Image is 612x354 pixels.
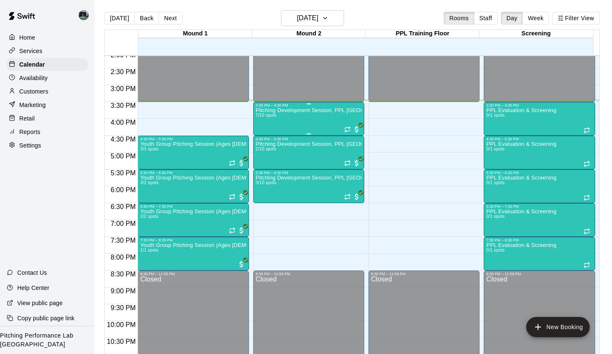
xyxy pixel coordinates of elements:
div: 3:30 PM – 4:30 PM: PPL Evaluation & Screening [484,102,595,136]
div: 4:30 PM – 5:30 PM [486,137,592,141]
button: add [526,317,590,337]
a: Retail [7,112,88,125]
span: 8:00 PM [109,254,138,261]
p: Services [19,47,42,55]
div: Mound 1 [138,30,252,38]
span: 6:00 PM [109,186,138,193]
div: 6:30 PM – 7:30 PM: Youth Group Pitching Session (Ages 12 and Under) [138,203,249,237]
span: 9:30 PM [109,304,138,311]
h6: [DATE] [297,12,318,24]
button: Next [159,12,182,24]
p: Marketing [19,101,46,109]
span: Recurring event [583,262,590,268]
p: Copy public page link [17,314,74,322]
span: 7/10 spots filled [256,113,276,118]
a: Customers [7,85,88,98]
span: 3:00 PM [109,85,138,92]
span: All customers have paid [352,125,361,134]
span: 5:30 PM [109,169,138,177]
span: Recurring event [583,127,590,134]
div: 4:30 PM – 5:30 PM: PPL Evaluation & Screening [484,136,595,169]
a: Reports [7,126,88,138]
p: Retail [19,114,35,123]
button: [DATE] [104,12,135,24]
button: Rooms [444,12,474,24]
div: 8:30 PM – 11:59 PM [256,272,362,276]
div: 6:30 PM – 7:30 PM [486,204,592,209]
span: 3:30 PM [109,102,138,109]
div: 5:30 PM – 6:30 PM: Youth Group Pitching Session (Ages 12 and Under) [138,169,249,203]
span: 7:00 PM [109,220,138,227]
span: All customers have paid [237,159,246,167]
p: Calendar [19,60,45,69]
div: PPL Training Floor [366,30,479,38]
span: All customers have paid [237,193,246,201]
div: Mound 2 [252,30,366,38]
div: 3:30 PM – 4:30 PM [256,103,362,107]
span: 7:30 PM [109,237,138,244]
div: 3:30 PM – 4:30 PM [486,103,592,107]
a: Marketing [7,99,88,111]
span: 2:30 PM [109,68,138,75]
div: Screening [480,30,593,38]
span: Recurring event [344,193,351,200]
div: 4:30 PM – 5:30 PM: Youth Group Pitching Session (Ages 12 and Under) [138,136,249,169]
span: 3/10 spots filled [256,180,276,185]
p: View public page [17,299,63,307]
span: Recurring event [229,193,236,200]
p: Settings [19,141,41,150]
span: 2/10 spots filled [256,147,276,151]
div: 4:30 PM – 5:30 PM: Pitching Development Session, PPL Louisville (Ages 13+) [253,136,364,169]
p: Contact Us [17,268,47,277]
p: Availability [19,74,48,82]
div: 5:30 PM – 6:30 PM: Pitching Development Session, PPL Louisville (Ages 13+) [253,169,364,203]
div: 7:30 PM – 8:30 PM [486,238,592,242]
span: All customers have paid [352,193,361,201]
div: 5:30 PM – 6:30 PM [140,171,246,175]
div: 4:30 PM – 5:30 PM [256,137,362,141]
span: All customers have paid [352,159,361,167]
div: 8:30 PM – 11:59 PM [486,272,592,276]
span: 4:00 PM [109,119,138,126]
a: Services [7,45,88,57]
span: 0/1 spots filled [486,214,505,219]
span: Recurring event [583,228,590,235]
img: Kevin Greene [79,10,89,20]
button: Back [134,12,159,24]
span: 9:00 PM [109,287,138,295]
button: [DATE] [281,10,344,26]
span: Recurring event [229,227,236,234]
span: Recurring event [583,194,590,201]
button: Day [501,12,523,24]
div: Kevin Greene [77,7,95,24]
span: 1/1 spots filled [140,248,159,252]
a: Settings [7,139,88,152]
p: Customers [19,87,48,96]
span: 2/2 spots filled [140,214,159,219]
div: 3:30 PM – 4:30 PM: Pitching Development Session, PPL Louisville (Ages 13+) [253,102,364,136]
div: 8:30 PM – 11:59 PM [140,272,246,276]
a: Home [7,31,88,44]
div: 5:30 PM – 6:30 PM: PPL Evaluation & Screening [484,169,595,203]
span: 0/1 spots filled [486,248,505,252]
span: 0/1 spots filled [486,180,505,185]
span: 8:30 PM [109,271,138,278]
div: 7:30 PM – 8:30 PM: Youth Group Pitching Session (Ages 12 and Under) [138,237,249,271]
div: 5:30 PM – 6:30 PM [486,171,592,175]
div: 7:30 PM – 8:30 PM [140,238,246,242]
p: Reports [19,128,40,136]
span: 3/2 spots filled [140,180,159,185]
span: Recurring event [344,126,351,133]
span: 0/1 spots filled [486,147,505,151]
div: 6:30 PM – 7:30 PM [140,204,246,209]
p: Home [19,33,35,42]
span: All customers have paid [237,260,246,268]
a: Calendar [7,58,88,71]
button: Filter View [552,12,599,24]
button: Staff [474,12,498,24]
